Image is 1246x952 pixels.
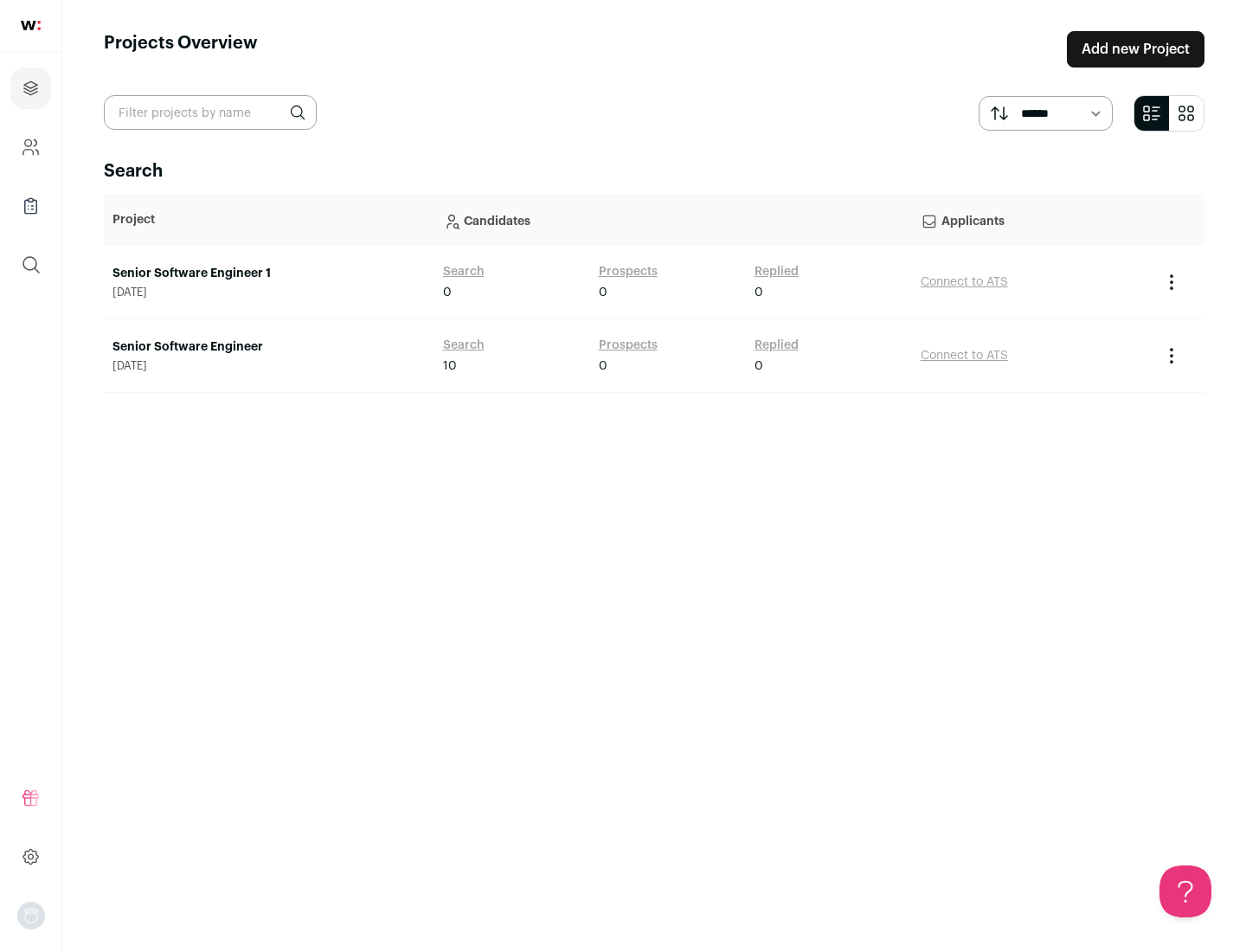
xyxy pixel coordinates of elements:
span: 0 [755,284,763,301]
a: Search [443,337,485,354]
a: Company and ATS Settings [10,126,51,168]
h2: Search [104,159,1204,183]
iframe: Help Scout Beacon - Open [1159,865,1211,917]
a: Senior Software Engineer [112,338,426,356]
button: Project Actions [1161,345,1182,366]
h1: Projects Overview [104,31,258,68]
input: Filter projects by name [104,95,317,130]
a: Connect to ATS [921,350,1008,362]
p: Applicants [921,203,1144,237]
span: [DATE] [112,359,426,373]
a: Company Lists [10,185,51,227]
button: Project Actions [1161,272,1182,293]
a: Replied [755,337,799,354]
p: Candidates [443,203,903,237]
span: 10 [443,357,457,375]
a: Add new Project [1067,31,1204,68]
span: [DATE] [112,286,426,299]
button: Open dropdown [17,902,45,929]
a: Replied [755,263,799,280]
a: Projects [10,68,51,109]
p: Project [112,211,426,228]
a: Prospects [599,337,658,354]
span: 0 [443,284,452,301]
span: 0 [599,357,607,375]
span: 0 [599,284,607,301]
span: 0 [755,357,763,375]
img: nopic.png [17,902,45,929]
a: Search [443,263,485,280]
a: Senior Software Engineer 1 [112,265,426,282]
a: Connect to ATS [921,276,1008,288]
a: Prospects [599,263,658,280]
img: wellfound-shorthand-0d5821cbd27db2630d0214b213865d53afaa358527fdda9d0ea32b1df1b89c2c.svg [21,21,41,30]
